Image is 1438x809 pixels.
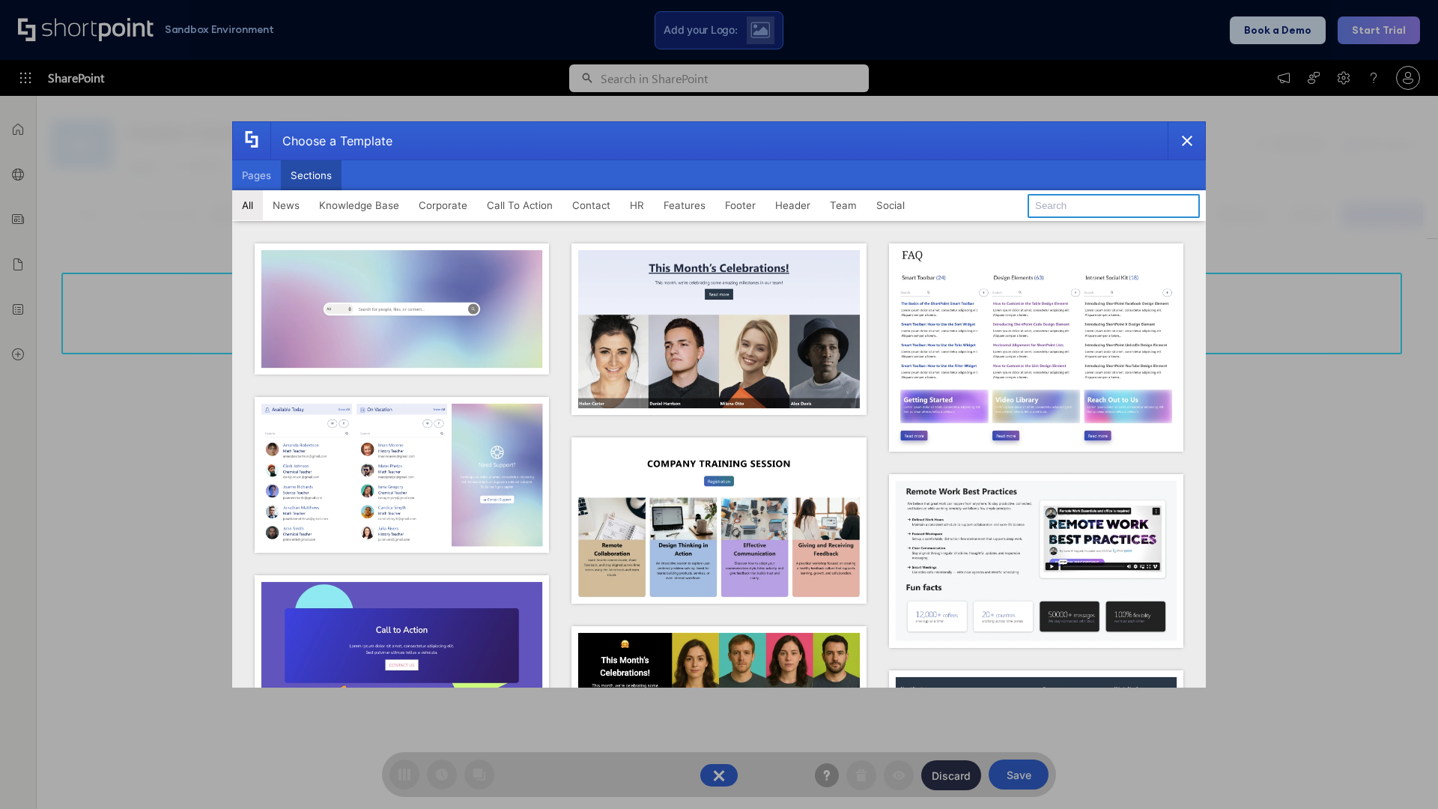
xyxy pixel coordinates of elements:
[409,190,477,220] button: Corporate
[620,190,654,220] button: HR
[765,190,820,220] button: Header
[867,190,914,220] button: Social
[270,122,392,160] div: Choose a Template
[232,190,263,220] button: All
[562,190,620,220] button: Contact
[263,190,309,220] button: News
[820,190,867,220] button: Team
[232,121,1206,688] div: template selector
[715,190,765,220] button: Footer
[654,190,715,220] button: Features
[477,190,562,220] button: Call To Action
[281,160,342,190] button: Sections
[309,190,409,220] button: Knowledge Base
[1168,635,1438,809] iframe: Chat Widget
[232,160,281,190] button: Pages
[1028,194,1200,218] input: Search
